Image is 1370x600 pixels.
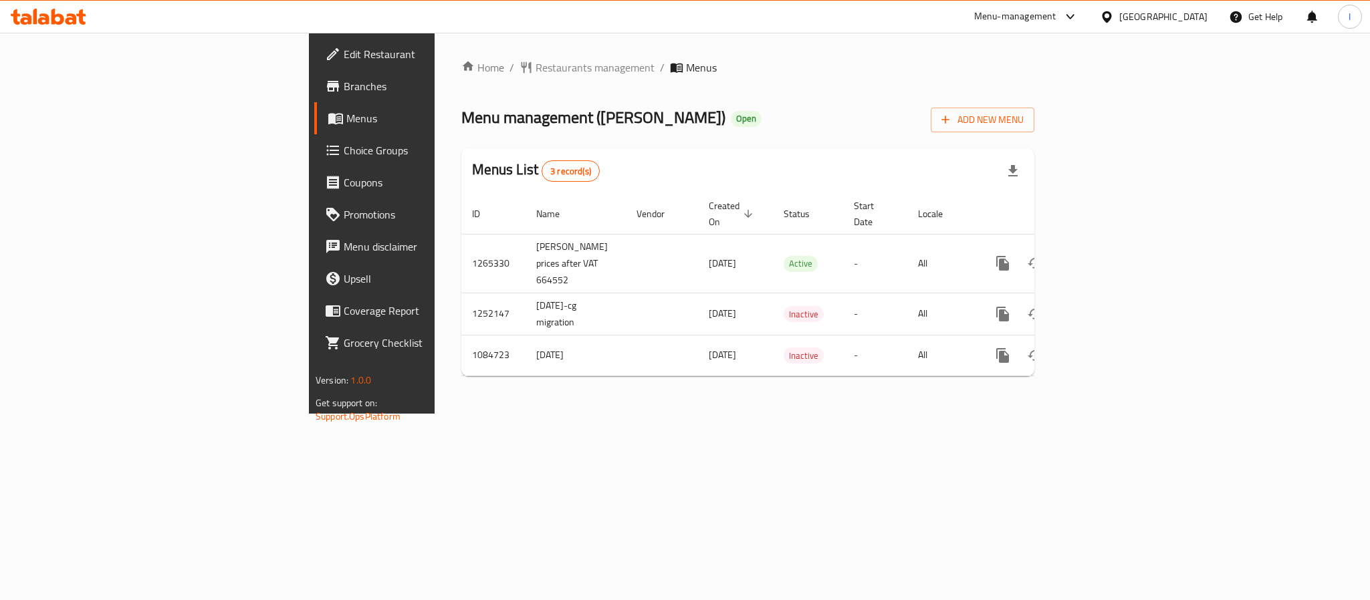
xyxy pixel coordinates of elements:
span: Coupons [344,174,527,190]
span: Upsell [344,271,527,287]
div: Export file [997,155,1029,187]
td: All [907,335,976,376]
span: ID [472,206,497,222]
span: Promotions [344,206,527,222]
table: enhanced table [461,194,1126,376]
span: Branches [344,78,527,94]
a: Upsell [314,263,538,295]
span: 1.0.0 [350,371,371,389]
span: Choice Groups [344,142,527,158]
button: more [987,298,1019,330]
span: Grocery Checklist [344,335,527,351]
td: - [843,335,907,376]
span: Menus [686,59,717,76]
span: Edit Restaurant [344,46,527,62]
span: Version: [316,371,348,389]
span: Start Date [854,198,891,230]
a: Restaurants management [520,59,655,76]
span: Coverage Report [344,303,527,319]
span: Created On [709,198,757,230]
a: Grocery Checklist [314,327,538,359]
span: Open [731,113,762,124]
a: Choice Groups [314,134,538,166]
div: Menu-management [974,9,1056,25]
span: [DATE] [709,255,736,272]
div: Active [784,256,818,272]
div: Inactive [784,306,824,322]
a: Coverage Report [314,295,538,327]
a: Coupons [314,166,538,198]
span: [DATE] [709,346,736,363]
button: Change Status [1019,339,1051,371]
th: Actions [976,194,1126,235]
a: Menu disclaimer [314,231,538,263]
h2: Menus List [472,160,600,182]
td: All [907,234,976,293]
button: more [987,339,1019,371]
span: Locale [918,206,960,222]
span: Name [536,206,577,222]
td: - [843,293,907,335]
span: Menus [346,110,527,126]
span: Vendor [637,206,682,222]
span: Add New Menu [941,112,1024,128]
span: I [1349,9,1351,24]
a: Support.OpsPlatform [316,408,401,425]
span: Get support on: [316,394,377,412]
td: All [907,293,976,335]
span: Status [784,206,827,222]
button: Add New Menu [931,108,1034,132]
div: Open [731,111,762,127]
td: [DATE]-cg migration [526,293,626,335]
button: more [987,247,1019,279]
div: Total records count [542,160,600,182]
td: [PERSON_NAME] prices after VAT 664552 [526,234,626,293]
td: - [843,234,907,293]
nav: breadcrumb [461,59,1034,76]
span: Menu management ( [PERSON_NAME] ) [461,102,725,132]
span: [DATE] [709,305,736,322]
a: Branches [314,70,538,102]
a: Menus [314,102,538,134]
span: Menu disclaimer [344,239,527,255]
span: Inactive [784,348,824,363]
span: 3 record(s) [542,165,599,178]
li: / [660,59,665,76]
span: Inactive [784,307,824,322]
button: Change Status [1019,298,1051,330]
span: Active [784,256,818,271]
a: Promotions [314,198,538,231]
div: [GEOGRAPHIC_DATA] [1119,9,1208,24]
td: [DATE] [526,335,626,376]
a: Edit Restaurant [314,38,538,70]
button: Change Status [1019,247,1051,279]
span: Restaurants management [536,59,655,76]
